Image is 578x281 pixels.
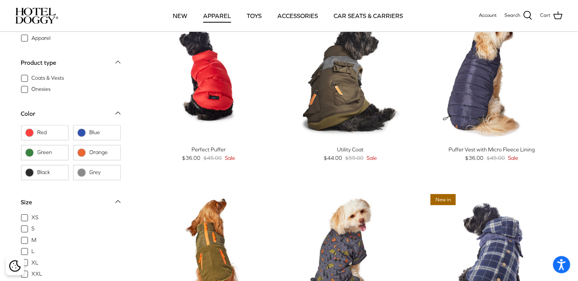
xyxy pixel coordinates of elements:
a: NEW [166,3,194,29]
span: Account [479,12,497,18]
a: CAR SEATS & CARRIERS [327,3,410,29]
button: Cookie policy [8,260,21,273]
span: Sale [225,154,235,162]
span: 20% off [147,194,175,205]
span: Green [38,149,64,156]
div: Utility Coat [285,145,415,154]
div: Product type [21,58,57,68]
span: $55.00 [345,154,364,162]
span: $45.00 [487,154,505,162]
a: Product type [21,57,121,74]
a: Color [21,108,121,125]
img: Cookie policy [9,260,21,272]
span: Blue [90,129,116,136]
span: $45.00 [203,154,222,162]
span: $36.00 [465,154,484,162]
a: TOYS [240,3,269,29]
a: Cart [540,11,563,21]
span: Search [504,12,520,20]
span: $36.00 [182,154,200,162]
a: Perfect Puffer [144,11,274,141]
img: hoteldoggycom [15,8,58,24]
span: M [32,237,37,244]
span: L [32,248,35,255]
div: Size [21,197,33,207]
span: XS [32,214,39,222]
a: Utility Coat $44.00 $55.00 Sale [285,145,415,163]
a: ACCESSORIES [270,3,325,29]
span: Cart [540,12,550,20]
a: Search [504,11,532,21]
span: $44.00 [324,154,342,162]
a: Account [479,12,497,20]
div: Cookie policy [6,257,24,275]
div: Puffer Vest with Micro Fleece Lining [427,145,557,154]
span: Onesies [32,85,51,93]
a: Puffer Vest with Micro Fleece Lining [427,11,557,141]
div: Primary navigation [114,3,462,29]
span: S [32,225,35,233]
div: Color [21,109,36,119]
a: Puffer Vest with Micro Fleece Lining $36.00 $45.00 Sale [427,145,557,163]
a: Perfect Puffer $36.00 $45.00 Sale [144,145,274,163]
span: XXL [32,270,43,278]
span: Grey [90,169,116,176]
span: Red [38,129,64,136]
a: APPAREL [196,3,238,29]
span: Sale [508,154,519,162]
span: 15% off [289,194,316,205]
span: Apparel [32,35,51,42]
span: XL [32,259,39,267]
span: Sale [367,154,377,162]
div: Perfect Puffer [144,145,274,154]
span: New in [431,194,456,205]
a: Size [21,196,121,214]
span: Coats & Vests [32,74,64,82]
span: Orange [90,149,116,156]
span: Black [38,169,64,176]
a: Utility Coat [285,11,415,141]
